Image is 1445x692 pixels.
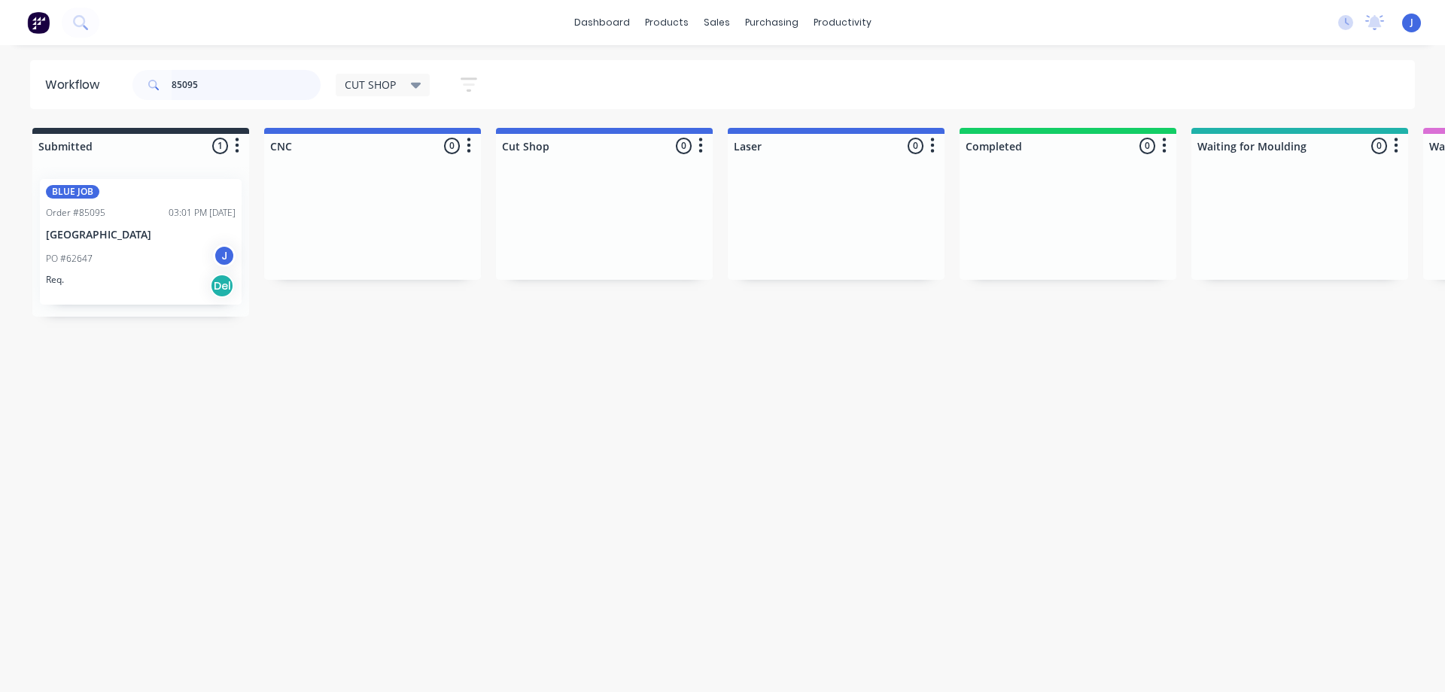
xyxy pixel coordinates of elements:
[637,11,696,34] div: products
[806,11,879,34] div: productivity
[567,11,637,34] a: dashboard
[46,185,99,199] div: BLUE JOB
[696,11,738,34] div: sales
[345,77,396,93] span: CUT SHOP
[213,244,236,267] div: J
[46,206,105,220] div: Order #85095
[46,273,64,287] p: Req.
[27,11,50,34] img: Factory
[46,229,236,241] p: [GEOGRAPHIC_DATA]
[40,179,242,305] div: BLUE JOBOrder #8509503:01 PM [DATE][GEOGRAPHIC_DATA]PO #62647JReq.Del
[169,206,236,220] div: 03:01 PM [DATE]
[210,274,234,298] div: Del
[738,11,806,34] div: purchasing
[172,70,321,100] input: Search for orders...
[45,76,107,94] div: Workflow
[46,252,93,266] p: PO #62647
[1410,16,1413,29] span: J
